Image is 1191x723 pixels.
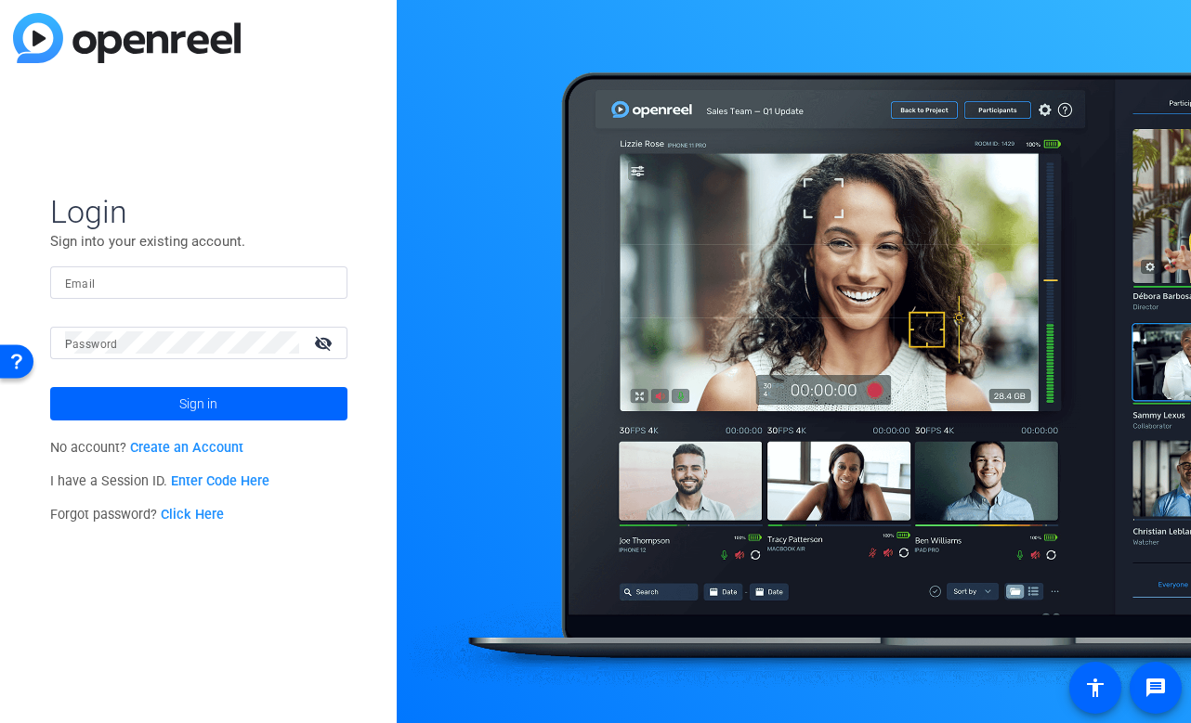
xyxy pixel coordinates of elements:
[303,329,347,356] mat-icon: visibility_off
[130,440,243,456] a: Create an Account
[171,473,269,489] a: Enter Code Here
[50,507,225,523] span: Forgot password?
[50,231,347,252] p: Sign into your existing account.
[65,271,333,293] input: Enter Email Address
[50,192,347,231] span: Login
[1145,677,1167,699] mat-icon: message
[50,473,270,489] span: I have a Session ID.
[179,381,217,427] span: Sign in
[65,278,96,290] mat-label: Email
[50,440,244,456] span: No account?
[50,387,347,420] button: Sign in
[13,13,241,63] img: blue-gradient.svg
[161,507,224,523] a: Click Here
[1084,677,1106,699] mat-icon: accessibility
[65,338,118,351] mat-label: Password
